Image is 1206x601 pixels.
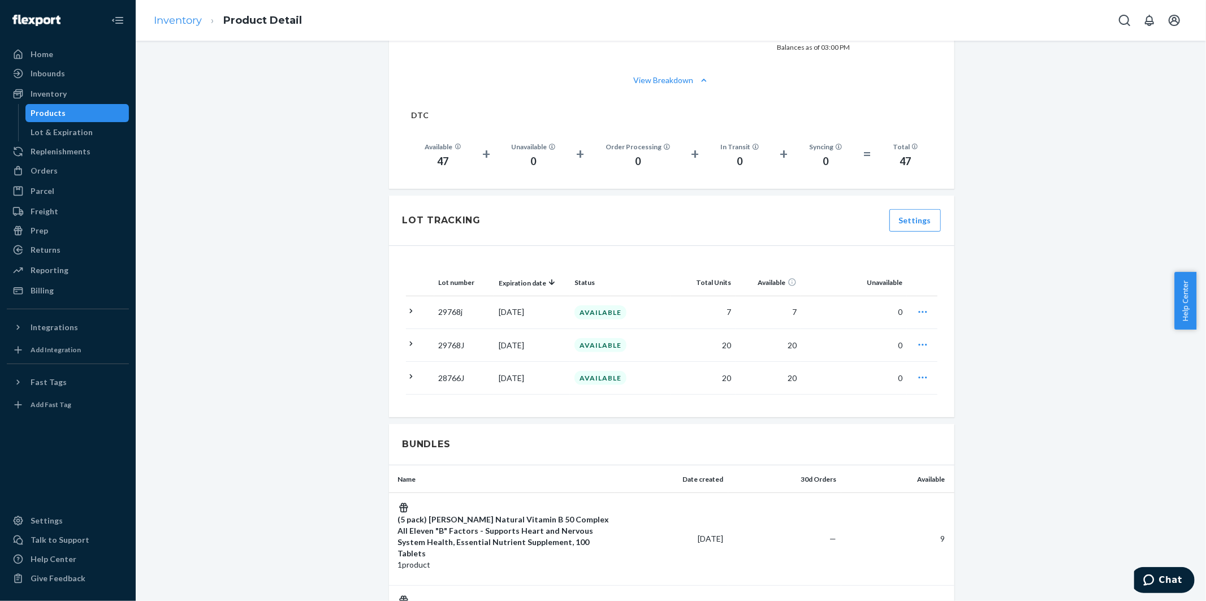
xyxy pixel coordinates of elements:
p: 29768J [439,340,490,351]
div: Prep [31,225,48,236]
div: + [780,144,788,164]
div: + [691,144,699,164]
button: Open Search Box [1113,9,1136,32]
a: Parcel [7,182,129,200]
span: — [830,534,837,543]
td: 20 [736,362,801,395]
div: Inbounds [31,68,65,79]
a: Replenishments [7,142,129,161]
iframe: Opens a widget where you can chat to one of our agents [1134,567,1195,595]
button: Open notifications [1138,9,1161,32]
td: 20 [671,362,736,395]
img: Flexport logo [12,15,60,26]
th: Lot number [434,269,495,296]
button: Help Center [1174,272,1196,330]
a: Help Center [7,550,129,568]
a: Orders [7,162,129,180]
a: Billing [7,282,129,300]
div: 0 [809,154,842,169]
th: 30d Orders [728,465,841,492]
div: 0 [606,154,670,169]
button: View Breakdown [406,75,937,86]
ol: breadcrumbs [145,4,311,37]
a: Reporting [7,261,129,279]
div: Orders [31,165,58,176]
div: Billing [31,285,54,296]
button: Fast Tags [7,373,129,391]
div: Order Processing [606,142,670,152]
a: Lot & Expiration [25,123,129,141]
div: Help Center [31,554,76,565]
a: Add Integration [7,341,129,359]
button: Close Navigation [106,9,129,32]
div: Lot Tracking [403,214,481,227]
div: Home [31,49,53,60]
a: Freight [7,202,129,220]
td: 7 [671,296,736,328]
p: [DATE] [499,306,565,318]
th: Expiration date [494,269,570,296]
button: Give Feedback [7,569,129,587]
div: + [482,144,490,164]
div: 0 [720,154,759,169]
button: Open account menu [1163,9,1186,32]
div: Products [31,107,66,119]
a: Settings [7,512,129,530]
button: Integrations [7,318,129,336]
div: Fast Tags [31,377,67,388]
h2: Bundles [403,438,451,451]
div: AVAILABLE [574,371,626,385]
div: Replenishments [31,146,90,157]
td: 0 [801,296,907,328]
td: 0 [801,362,907,395]
td: 9 [841,492,954,585]
div: Reporting [31,265,68,276]
a: Product Detail [223,14,302,27]
div: Unavailable [511,142,555,152]
div: 47 [425,154,461,169]
button: Settings [889,209,941,232]
p: [DATE] [499,373,565,384]
th: Name [389,465,615,492]
td: 7 [736,296,801,328]
div: Give Feedback [31,573,85,584]
td: 0 [801,329,907,362]
div: Lot & Expiration [31,127,93,138]
div: Returns [31,244,60,256]
p: 28766J [439,373,490,384]
div: Add Integration [31,345,81,354]
p: [DATE] [499,340,565,351]
th: Available [841,465,954,492]
th: Unavailable [801,269,907,296]
p: 29768j [439,306,490,318]
div: Settings [31,515,63,526]
div: In Transit [720,142,759,152]
div: Syncing [809,142,842,152]
a: Prep [7,222,129,240]
a: Returns [7,241,129,259]
div: Freight [31,206,58,217]
div: 47 [893,154,918,169]
td: 20 [671,329,736,362]
div: Talk to Support [31,534,89,546]
div: AVAILABLE [574,305,626,319]
a: Products [25,104,129,122]
div: + [577,144,585,164]
a: Inbounds [7,64,129,83]
div: Available [425,142,461,152]
td: 20 [736,329,801,362]
div: Inventory [31,88,67,100]
div: Total [893,142,918,152]
th: Total Units [671,269,736,296]
div: 0 [511,154,555,169]
p: 1 product [398,559,611,570]
th: Date created [615,465,728,492]
button: Talk to Support [7,531,129,549]
th: Available [736,269,801,296]
a: Inventory [154,14,202,27]
div: Parcel [31,185,54,197]
a: Inventory [7,85,129,103]
p: (5 pack) [PERSON_NAME] Natural Vitamin B 50 Complex All Eleven "B" Factors - Supports Heart and N... [398,514,611,559]
h2: DTC [412,111,932,119]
